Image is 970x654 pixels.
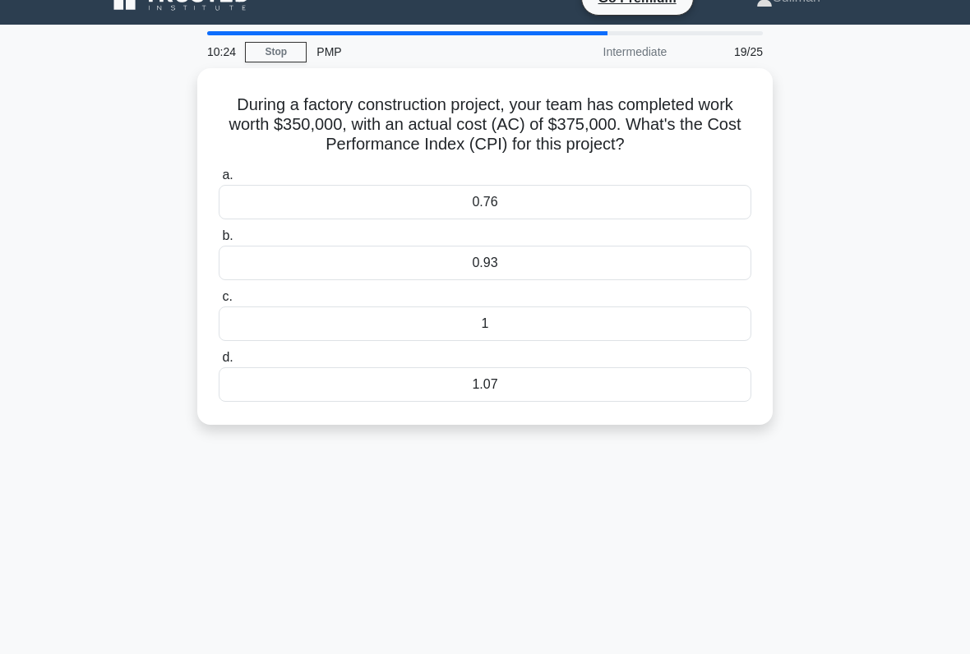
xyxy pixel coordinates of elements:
[222,228,233,242] span: b.
[219,185,751,219] div: 0.76
[533,35,677,68] div: Intermediate
[677,35,773,68] div: 19/25
[219,306,751,341] div: 1
[222,168,233,182] span: a.
[197,35,245,68] div: 10:24
[307,35,533,68] div: PMP
[222,289,232,303] span: c.
[222,350,233,364] span: d.
[245,42,307,62] a: Stop
[217,94,753,155] h5: During a factory construction project, your team has completed work worth $350,000, with an actua...
[219,367,751,402] div: 1.07
[219,246,751,280] div: 0.93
